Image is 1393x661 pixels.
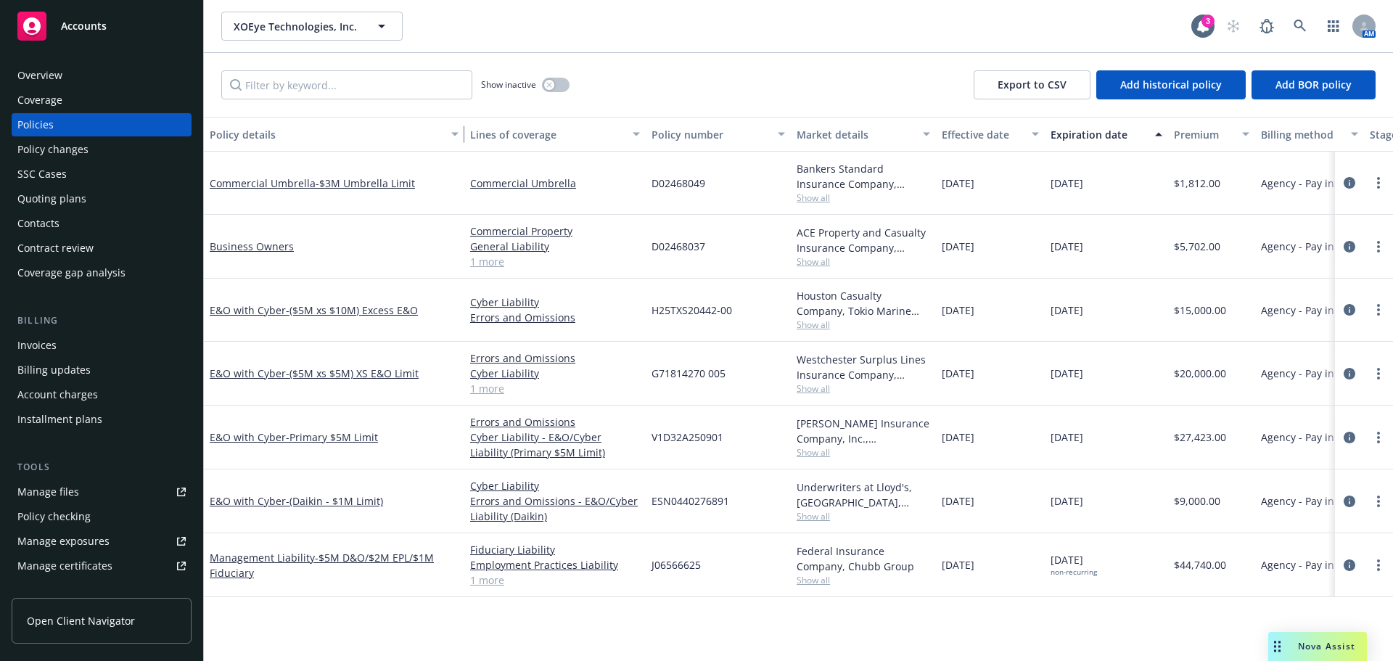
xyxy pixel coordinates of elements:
[470,310,640,325] a: Errors and Omissions
[1174,176,1220,191] span: $1,812.00
[652,176,705,191] span: D02468049
[1341,493,1358,510] a: circleInformation
[12,187,192,210] a: Quoting plans
[470,381,640,396] a: 1 more
[646,117,791,152] button: Policy number
[12,89,192,112] a: Coverage
[210,303,418,317] a: E&O with Cyber
[61,20,107,32] span: Accounts
[17,113,54,136] div: Policies
[210,239,294,253] a: Business Owners
[1045,117,1168,152] button: Expiration date
[12,383,192,406] a: Account charges
[1341,301,1358,319] a: circleInformation
[797,416,930,446] div: [PERSON_NAME] Insurance Company, Inc., [PERSON_NAME] Group
[1298,640,1355,652] span: Nova Assist
[470,414,640,430] a: Errors and Omissions
[942,430,974,445] span: [DATE]
[234,19,359,34] span: XOEye Technologies, Inc.
[12,212,192,235] a: Contacts
[652,239,705,254] span: D02468037
[17,334,57,357] div: Invoices
[1051,366,1083,381] span: [DATE]
[1341,365,1358,382] a: circleInformation
[1268,632,1367,661] button: Nova Assist
[286,494,383,508] span: - (Daikin - $1M Limit)
[797,543,930,574] div: Federal Insurance Company, Chubb Group
[464,117,646,152] button: Lines of coverage
[1051,552,1097,577] span: [DATE]
[797,319,930,331] span: Show all
[1051,493,1083,509] span: [DATE]
[12,480,192,504] a: Manage files
[12,530,192,553] span: Manage exposures
[1051,567,1097,577] div: non-recurring
[17,261,126,284] div: Coverage gap analysis
[1174,303,1226,318] span: $15,000.00
[797,127,914,142] div: Market details
[210,551,434,580] span: - $5M D&O/$2M EPL/$1M Fiduciary
[1261,303,1353,318] span: Agency - Pay in full
[470,572,640,588] a: 1 more
[942,366,974,381] span: [DATE]
[797,161,930,192] div: Bankers Standard Insurance Company, Chubb Group
[17,212,59,235] div: Contacts
[1168,117,1255,152] button: Premium
[1370,557,1387,574] a: more
[286,303,418,317] span: - ($5M xs $10M) Excess E&O
[17,64,62,87] div: Overview
[17,480,79,504] div: Manage files
[1051,176,1083,191] span: [DATE]
[210,366,419,380] a: E&O with Cyber
[998,78,1067,91] span: Export to CSV
[1319,12,1348,41] a: Switch app
[27,613,135,628] span: Open Client Navigator
[1341,429,1358,446] a: circleInformation
[470,366,640,381] a: Cyber Liability
[12,579,192,602] a: Manage claims
[942,127,1023,142] div: Effective date
[1341,557,1358,574] a: circleInformation
[1275,78,1352,91] span: Add BOR policy
[942,176,974,191] span: [DATE]
[652,493,729,509] span: ESN0440276891
[1051,303,1083,318] span: [DATE]
[17,358,91,382] div: Billing updates
[470,430,640,460] a: Cyber Liability - E&O/Cyber Liability (Primary $5M Limit)
[17,530,110,553] div: Manage exposures
[12,113,192,136] a: Policies
[12,6,192,46] a: Accounts
[17,408,102,431] div: Installment plans
[12,358,192,382] a: Billing updates
[797,382,930,395] span: Show all
[652,303,732,318] span: H25TXS20442-00
[210,127,443,142] div: Policy details
[12,237,192,260] a: Contract review
[210,494,383,508] a: E&O with Cyber
[1219,12,1248,41] a: Start snowing
[1051,430,1083,445] span: [DATE]
[1370,365,1387,382] a: more
[1261,176,1353,191] span: Agency - Pay in full
[470,542,640,557] a: Fiduciary Liability
[210,430,378,444] a: E&O with Cyber
[1174,493,1220,509] span: $9,000.00
[12,261,192,284] a: Coverage gap analysis
[1341,238,1358,255] a: circleInformation
[12,460,192,475] div: Tools
[1051,239,1083,254] span: [DATE]
[470,295,640,310] a: Cyber Liability
[1261,493,1353,509] span: Agency - Pay in full
[1051,127,1146,142] div: Expiration date
[12,505,192,528] a: Policy checking
[1341,174,1358,192] a: circleInformation
[210,551,434,580] a: Management Liability
[17,89,62,112] div: Coverage
[1261,430,1353,445] span: Agency - Pay in full
[17,138,89,161] div: Policy changes
[470,254,640,269] a: 1 more
[17,579,91,602] div: Manage claims
[12,64,192,87] a: Overview
[1174,127,1233,142] div: Premium
[1252,70,1376,99] button: Add BOR policy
